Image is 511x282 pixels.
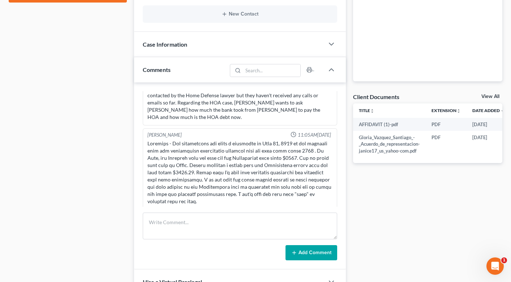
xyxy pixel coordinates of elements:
[370,109,374,113] i: unfold_more
[431,108,461,113] a: Extensionunfold_more
[147,132,182,138] div: [PERSON_NAME]
[359,108,374,113] a: Titleunfold_more
[426,118,467,131] td: PDF
[426,131,467,157] td: PDF
[481,94,499,99] a: View All
[486,257,504,275] iframe: Intercom live chat
[143,41,187,48] span: Case Information
[243,64,300,77] input: Search...
[501,257,507,263] span: 1
[147,70,332,121] div: Called [PERSON_NAME] and she confirmed [PERSON_NAME] vacated the property last week. She said she...
[467,131,511,157] td: [DATE]
[353,118,426,131] td: AFFIDAVIT (1)-pdf
[353,93,399,101] div: Client Documents
[472,108,505,113] a: Date Added expand_more
[149,11,331,17] button: New Contact
[501,109,505,113] i: expand_more
[298,132,331,138] span: 11:05AM[DATE]
[456,109,461,113] i: unfold_more
[467,118,511,131] td: [DATE]
[285,245,337,260] button: Add Comment
[353,131,426,157] td: Gloria_Vazquez_Santiago_-_Acuerdo_de_representacion-janice17_us_yahoo-com.pdf
[143,66,171,73] span: Comments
